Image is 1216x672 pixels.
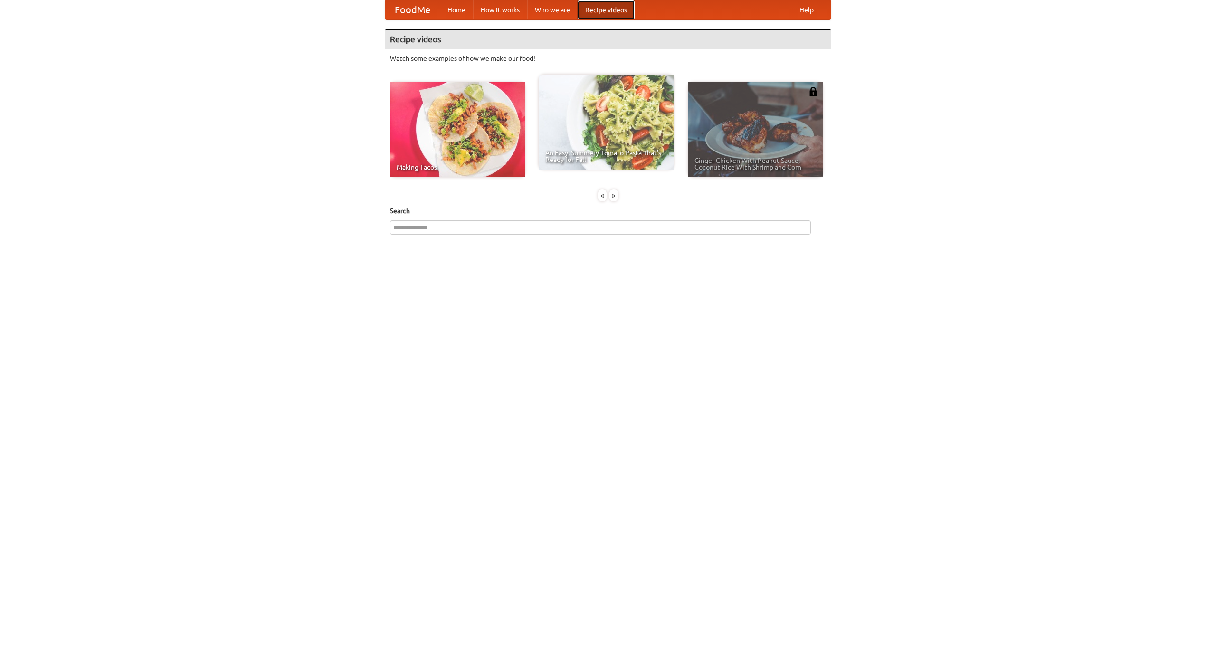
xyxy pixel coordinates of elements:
a: How it works [473,0,527,19]
div: « [598,189,607,201]
a: Making Tacos [390,82,525,177]
a: FoodMe [385,0,440,19]
span: An Easy, Summery Tomato Pasta That's Ready for Fall [545,150,667,163]
h4: Recipe videos [385,30,831,49]
a: Help [792,0,821,19]
div: » [609,189,618,201]
h5: Search [390,206,826,216]
a: Recipe videos [578,0,635,19]
p: Watch some examples of how we make our food! [390,54,826,63]
img: 483408.png [808,87,818,96]
a: Home [440,0,473,19]
span: Making Tacos [397,164,518,170]
a: Who we are [527,0,578,19]
a: An Easy, Summery Tomato Pasta That's Ready for Fall [539,75,674,170]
